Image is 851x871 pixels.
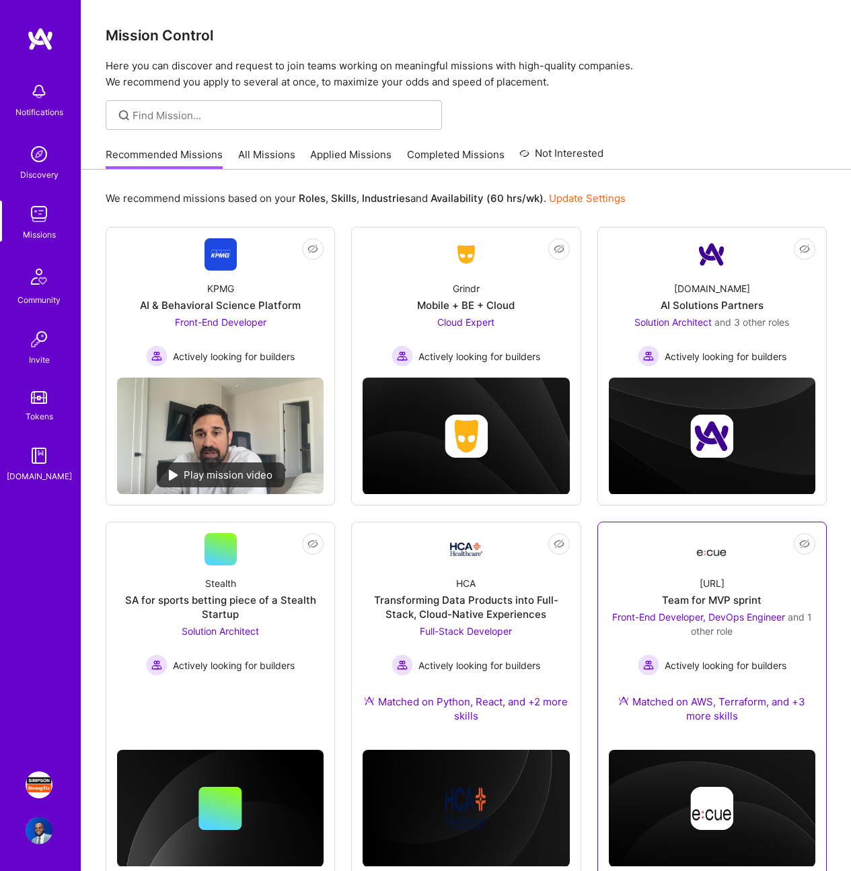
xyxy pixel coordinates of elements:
img: No Mission [117,378,324,494]
span: Actively looking for builders [173,349,295,363]
i: icon EyeClosed [307,538,318,549]
span: Actively looking for builders [173,658,295,672]
img: Company logo [690,787,733,830]
a: All Missions [238,147,295,170]
a: Company LogoHCATransforming Data Products into Full-Stack, Cloud-Native ExperiencesFull-Stack Dev... [363,533,569,739]
i: icon EyeClosed [554,244,564,254]
img: cover [363,378,569,495]
img: Actively looking for builders [638,345,659,367]
img: Actively looking for builders [638,654,659,676]
b: Skills [331,192,357,205]
h3: Mission Control [106,27,827,44]
b: Availability (60 hrs/wk) [431,192,544,205]
div: Matched on Python, React, and +2 more skills [363,695,569,723]
img: Company logo [445,787,488,830]
div: Mobile + BE + Cloud [417,298,515,312]
a: Company Logo[DOMAIN_NAME]AI Solutions PartnersSolution Architect and 3 other rolesActively lookin... [609,238,815,367]
img: Company Logo [450,543,482,556]
img: cover [609,378,815,495]
span: Cloud Expert [437,316,494,328]
i: icon EyeClosed [307,244,318,254]
a: Not Interested [519,145,603,170]
div: Missions [23,228,56,242]
i: icon EyeClosed [799,244,810,254]
span: Actively looking for builders [665,658,786,672]
a: Recommended Missions [106,147,223,170]
img: Simpson Strong-Tie: DevOps [26,771,52,798]
p: Here you can discover and request to join teams working on meaningful missions with high-quality ... [106,58,827,90]
img: Actively looking for builders [392,654,413,676]
img: bell [26,78,52,105]
span: Actively looking for builders [418,658,540,672]
div: [DOMAIN_NAME] [674,281,750,295]
div: AI Solutions Partners [661,298,764,312]
img: Company Logo [205,238,237,271]
b: Industries [362,192,410,205]
div: Community [17,293,61,307]
i: icon SearchGrey [116,108,132,123]
div: Invite [29,353,50,367]
a: Company LogoGrindrMobile + BE + CloudCloud Expert Actively looking for buildersActively looking f... [363,238,569,367]
div: Stealth [205,576,236,590]
div: Discovery [20,168,59,182]
a: Update Settings [549,192,626,205]
span: Actively looking for builders [418,349,540,363]
div: KPMG [207,281,234,295]
img: tokens [31,391,47,404]
a: Completed Missions [407,147,505,170]
img: User Avatar [26,817,52,844]
div: Transforming Data Products into Full-Stack, Cloud-Native Experiences [363,593,569,621]
img: Actively looking for builders [392,345,413,367]
img: guide book [26,442,52,469]
img: Invite [26,326,52,353]
div: Team for MVP sprint [662,593,762,607]
div: HCA [456,576,476,590]
p: We recommend missions based on your , , and . [106,191,626,205]
i: icon EyeClosed [554,538,564,549]
div: Tokens [26,409,53,423]
a: Company LogoKPMGAI & Behavioral Science PlatformFront-End Developer Actively looking for builders... [117,238,324,367]
img: Actively looking for builders [146,345,168,367]
img: discovery [26,141,52,168]
div: Play mission video [157,462,285,487]
img: Company logo [445,415,488,458]
img: cover [609,750,815,867]
div: [DOMAIN_NAME] [7,469,72,483]
span: Solution Architect [182,625,259,637]
a: User Avatar [22,817,56,844]
img: Actively looking for builders [146,654,168,676]
img: teamwork [26,201,52,228]
img: cover [363,750,569,867]
div: Matched on AWS, Terraform, and +3 more skills [609,695,815,723]
div: SA for sports betting piece of a Stealth Startup [117,593,324,621]
img: Company Logo [450,242,482,267]
div: Notifications [15,105,63,119]
img: play [169,470,178,481]
span: Front-End Developer [175,316,266,328]
span: Front-End Developer, DevOps Engineer [612,611,785,623]
img: Ateam Purple Icon [618,695,629,706]
a: Company Logo[URL]Team for MVP sprintFront-End Developer, DevOps Engineer and 1 other roleActively... [609,533,815,739]
input: Find Mission... [133,108,432,123]
b: Roles [299,192,326,205]
a: StealthSA for sports betting piece of a Stealth StartupSolution Architect Actively looking for bu... [117,533,324,694]
span: Actively looking for builders [665,349,786,363]
div: [URL] [700,576,725,590]
span: Full-Stack Developer [420,625,512,637]
div: Grindr [453,281,480,295]
img: logo [27,27,54,51]
a: Simpson Strong-Tie: DevOps [22,771,56,798]
img: Company Logo [696,537,728,561]
a: Applied Missions [310,147,392,170]
span: and 3 other roles [714,316,789,328]
span: Solution Architect [634,316,712,328]
img: cover [117,750,324,867]
img: Company Logo [696,238,728,271]
img: Ateam Purple Icon [364,695,375,706]
img: Company logo [690,415,733,458]
img: Community [23,260,55,293]
div: AI & Behavioral Science Platform [140,298,301,312]
i: icon EyeClosed [799,538,810,549]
